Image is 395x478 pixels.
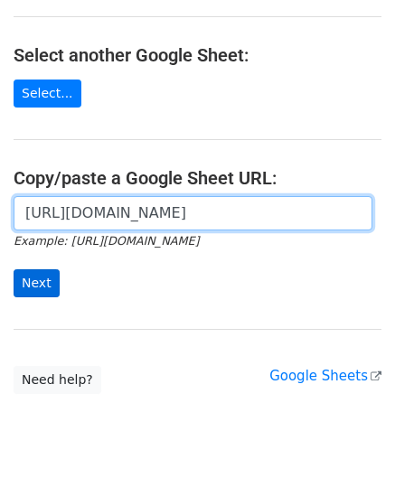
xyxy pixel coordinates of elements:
small: Example: [URL][DOMAIN_NAME] [14,234,199,248]
input: Next [14,269,60,297]
input: Paste your Google Sheet URL here [14,196,372,230]
a: Need help? [14,366,101,394]
h4: Copy/paste a Google Sheet URL: [14,167,381,189]
iframe: Chat Widget [305,391,395,478]
a: Select... [14,80,81,108]
a: Google Sheets [269,368,381,384]
h4: Select another Google Sheet: [14,44,381,66]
